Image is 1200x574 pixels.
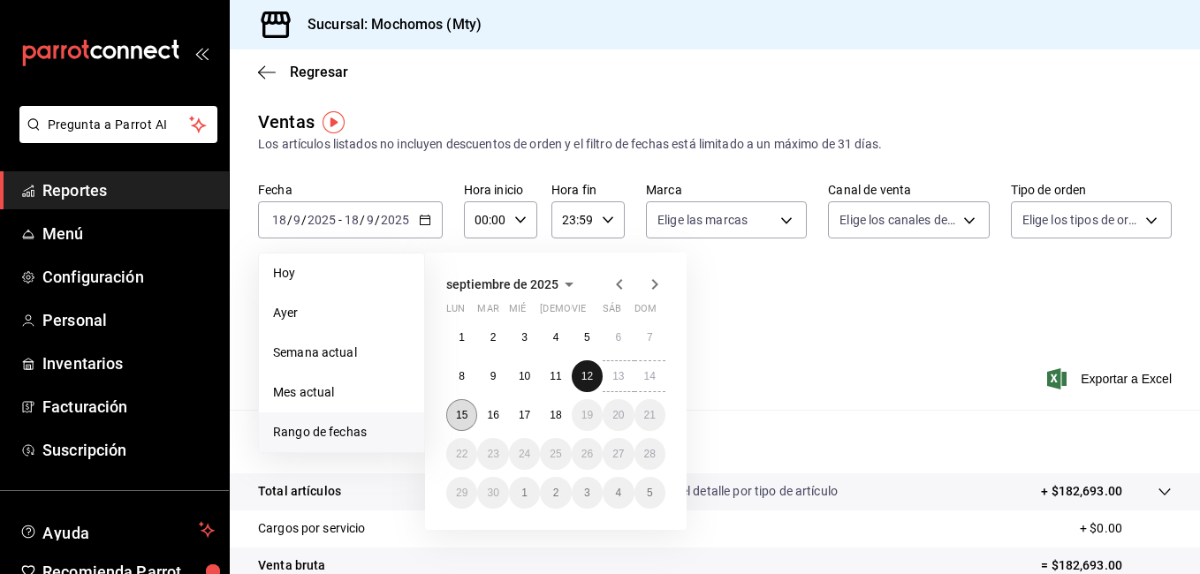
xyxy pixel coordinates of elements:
[446,321,477,353] button: 1 de septiembre de 2025
[581,409,593,421] abbr: 19 de septiembre de 2025
[509,360,540,392] button: 10 de septiembre de 2025
[572,477,603,509] button: 3 de octubre de 2025
[446,477,477,509] button: 29 de septiembre de 2025
[540,438,571,470] button: 25 de septiembre de 2025
[519,448,530,460] abbr: 24 de septiembre de 2025
[42,308,215,332] span: Personal
[487,448,498,460] abbr: 23 de septiembre de 2025
[366,213,375,227] input: --
[375,213,380,227] span: /
[657,211,748,229] span: Elige las marcas
[584,331,590,344] abbr: 5 de septiembre de 2025
[603,438,634,470] button: 27 de septiembre de 2025
[550,448,561,460] abbr: 25 de septiembre de 2025
[551,184,625,196] label: Hora fin
[603,477,634,509] button: 4 de octubre de 2025
[456,448,467,460] abbr: 22 de septiembre de 2025
[360,213,365,227] span: /
[647,487,653,499] abbr: 5 de octubre de 2025
[273,264,410,283] span: Hoy
[634,399,665,431] button: 21 de septiembre de 2025
[477,303,498,321] abbr: martes
[42,222,215,245] span: Menú
[509,477,540,509] button: 1 de octubre de 2025
[644,448,656,460] abbr: 28 de septiembre de 2025
[258,109,315,135] div: Ventas
[446,438,477,470] button: 22 de septiembre de 2025
[273,344,410,362] span: Semana actual
[459,331,465,344] abbr: 1 de septiembre de 2025
[839,211,956,229] span: Elige los canales de venta
[509,399,540,431] button: 17 de septiembre de 2025
[550,370,561,382] abbr: 11 de septiembre de 2025
[521,331,528,344] abbr: 3 de septiembre de 2025
[446,303,465,321] abbr: lunes
[647,331,653,344] abbr: 7 de septiembre de 2025
[540,399,571,431] button: 18 de septiembre de 2025
[446,360,477,392] button: 8 de septiembre de 2025
[1011,184,1172,196] label: Tipo de orden
[258,482,341,501] p: Total artículos
[509,303,526,321] abbr: miércoles
[42,265,215,289] span: Configuración
[307,213,337,227] input: ----
[477,399,508,431] button: 16 de septiembre de 2025
[540,321,571,353] button: 4 de septiembre de 2025
[572,321,603,353] button: 5 de septiembre de 2025
[446,277,558,291] span: septiembre de 2025
[301,213,307,227] span: /
[615,331,621,344] abbr: 6 de septiembre de 2025
[271,213,287,227] input: --
[540,477,571,509] button: 2 de octubre de 2025
[603,321,634,353] button: 6 de septiembre de 2025
[258,64,348,80] button: Regresar
[258,184,443,196] label: Fecha
[42,395,215,419] span: Facturación
[194,46,209,60] button: open_drawer_menu
[1051,368,1172,389] button: Exportar a Excel
[287,213,292,227] span: /
[521,487,528,499] abbr: 1 de octubre de 2025
[581,448,593,460] abbr: 26 de septiembre de 2025
[509,438,540,470] button: 24 de septiembre de 2025
[464,184,537,196] label: Hora inicio
[477,438,508,470] button: 23 de septiembre de 2025
[634,477,665,509] button: 5 de octubre de 2025
[1022,211,1139,229] span: Elige los tipos de orden
[603,399,634,431] button: 20 de septiembre de 2025
[338,213,342,227] span: -
[615,487,621,499] abbr: 4 de octubre de 2025
[12,128,217,147] a: Pregunta a Parrot AI
[42,438,215,462] span: Suscripción
[553,487,559,499] abbr: 2 de octubre de 2025
[456,409,467,421] abbr: 15 de septiembre de 2025
[48,116,190,134] span: Pregunta a Parrot AI
[509,321,540,353] button: 3 de septiembre de 2025
[456,487,467,499] abbr: 29 de septiembre de 2025
[540,360,571,392] button: 11 de septiembre de 2025
[292,213,301,227] input: --
[612,409,624,421] abbr: 20 de septiembre de 2025
[273,304,410,322] span: Ayer
[553,331,559,344] abbr: 4 de septiembre de 2025
[550,409,561,421] abbr: 18 de septiembre de 2025
[1041,482,1122,501] p: + $182,693.00
[487,409,498,421] abbr: 16 de septiembre de 2025
[19,106,217,143] button: Pregunta a Parrot AI
[42,178,215,202] span: Reportes
[293,14,482,35] h3: Sucursal: Mochomos (Mty)
[828,184,989,196] label: Canal de venta
[323,111,345,133] img: Tooltip marker
[572,399,603,431] button: 19 de septiembre de 2025
[646,184,807,196] label: Marca
[477,321,508,353] button: 2 de septiembre de 2025
[612,370,624,382] abbr: 13 de septiembre de 2025
[519,409,530,421] abbr: 17 de septiembre de 2025
[344,213,360,227] input: --
[273,383,410,402] span: Mes actual
[258,519,366,538] p: Cargos por servicio
[380,213,410,227] input: ----
[487,487,498,499] abbr: 30 de septiembre de 2025
[446,399,477,431] button: 15 de septiembre de 2025
[634,321,665,353] button: 7 de septiembre de 2025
